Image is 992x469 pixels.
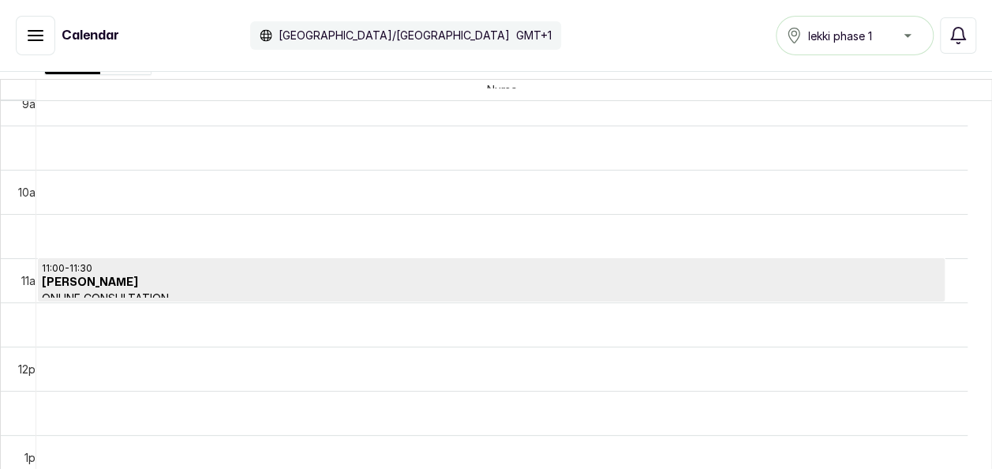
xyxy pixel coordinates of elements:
[18,272,47,289] div: 11am
[21,449,47,466] div: 1pm
[42,275,941,291] h3: [PERSON_NAME]
[15,184,47,201] div: 10am
[19,96,47,112] div: 9am
[279,28,510,43] p: [GEOGRAPHIC_DATA]/[GEOGRAPHIC_DATA]
[484,80,520,99] span: Nurse
[516,28,552,43] p: GMT+1
[42,291,941,306] p: ONLINE CONSULTATION
[62,26,119,45] h1: Calendar
[776,16,934,55] button: lekki phase 1
[42,262,941,275] p: 11:00 - 11:30
[808,28,872,44] span: lekki phase 1
[15,361,47,377] div: 12pm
